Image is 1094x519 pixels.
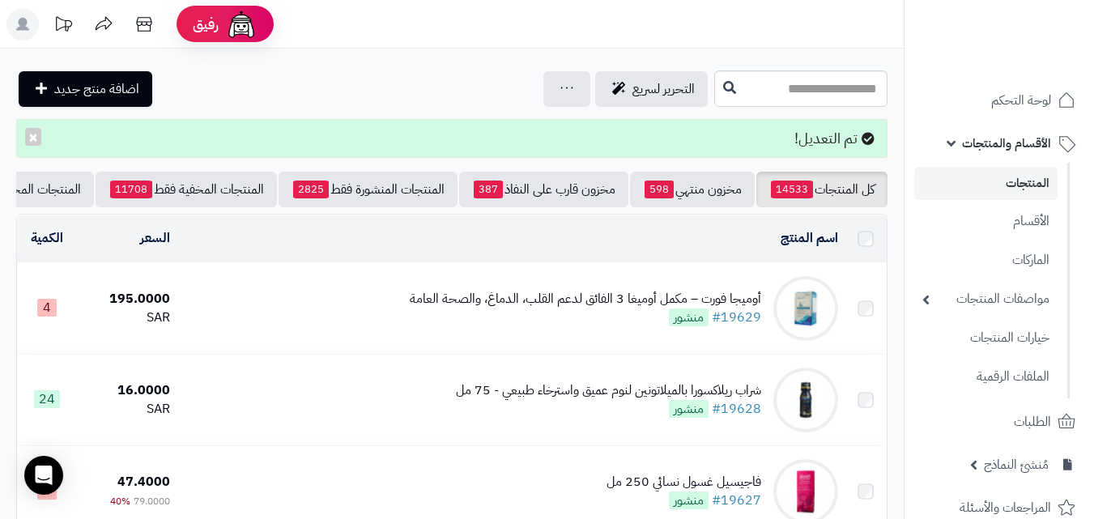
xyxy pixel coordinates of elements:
span: 11708 [110,181,152,198]
span: منشور [669,491,709,509]
a: الكمية [31,228,63,248]
span: منشور [669,400,709,418]
span: 4 [37,299,57,317]
a: المنتجات المخفية فقط11708 [96,172,277,207]
span: رفيق [193,15,219,34]
span: اضافة منتج جديد [54,79,139,99]
span: 4 [37,482,57,500]
div: أوميجا فورت – مكمل أوميغا 3 الفائق لدعم القلب، الدماغ، والصحة العامة [410,290,761,308]
a: الطلبات [914,402,1084,441]
div: Open Intercom Messenger [24,456,63,495]
a: مخزون قارب على النفاذ387 [459,172,628,207]
div: SAR [83,400,170,419]
a: الأقسام [914,204,1058,239]
span: المراجعات والأسئلة [960,496,1051,519]
img: ai-face.png [225,8,258,40]
div: شراب ريلاكسورا بالميلاتونين لنوم عميق واسترخاء طبيعي - 75 مل [456,381,761,400]
div: 195.0000 [83,290,170,308]
a: كل المنتجات14533 [756,172,888,207]
a: اضافة منتج جديد [19,71,152,107]
a: التحرير لسريع [595,71,708,107]
span: 79.0000 [134,494,170,508]
a: الملفات الرقمية [914,359,1058,394]
button: × [25,128,41,146]
a: الماركات [914,243,1058,278]
a: المنتجات المنشورة فقط2825 [279,172,458,207]
a: #19629 [712,308,761,327]
span: الطلبات [1014,411,1051,433]
a: #19627 [712,491,761,510]
span: لوحة التحكم [991,89,1051,112]
span: 14533 [771,181,813,198]
span: 40% [110,494,130,508]
a: تحديثات المنصة [43,8,83,45]
span: 598 [645,181,674,198]
a: خيارات المنتجات [914,321,1058,355]
span: 2825 [293,181,329,198]
a: #19628 [712,399,761,419]
a: لوحة التحكم [914,81,1084,120]
div: تم التعديل! [16,119,888,158]
span: مُنشئ النماذج [984,453,1049,476]
img: logo-2.png [984,44,1079,78]
span: 47.4000 [117,472,170,491]
div: SAR [83,308,170,327]
span: الأقسام والمنتجات [962,132,1051,155]
div: 16.0000 [83,381,170,400]
div: فاجيسيل غسول نسائي 250 مل [607,473,761,491]
span: منشور [669,308,709,326]
a: مخزون منتهي598 [630,172,755,207]
a: السعر [140,228,170,248]
a: اسم المنتج [781,228,838,248]
img: شراب ريلاكسورا بالميلاتونين لنوم عميق واسترخاء طبيعي - 75 مل [773,368,838,432]
span: 387 [474,181,503,198]
img: أوميجا فورت – مكمل أوميغا 3 الفائق لدعم القلب، الدماغ، والصحة العامة [773,276,838,341]
span: التحرير لسريع [632,79,695,99]
a: المنتجات [914,167,1058,200]
span: 24 [34,390,60,408]
a: مواصفات المنتجات [914,282,1058,317]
